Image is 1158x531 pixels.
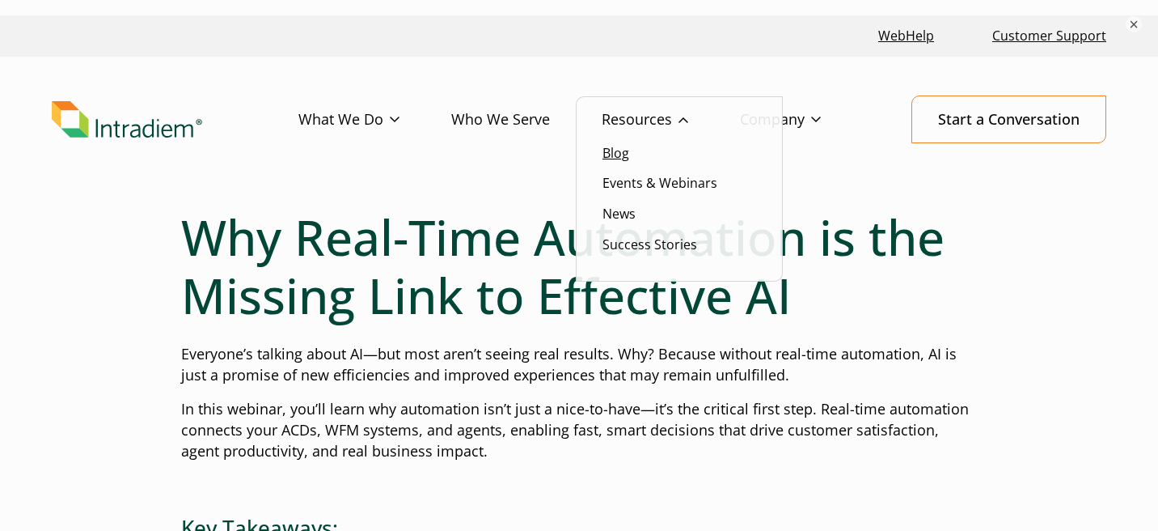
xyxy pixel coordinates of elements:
[602,236,697,253] a: Success Stories
[44,94,57,107] img: tab_domain_overview_orange.svg
[181,344,977,386] p: Everyone’s talking about AI—but most aren’t seeing real results. Why? Because without real-time a...
[61,96,145,106] div: Domain Overview
[298,96,451,143] a: What We Do
[602,205,636,223] a: News
[52,101,298,138] a: Link to homepage of Intradiem
[42,42,178,55] div: Domain: [DOMAIN_NAME]
[179,96,273,106] div: Keywords by Traffic
[161,94,174,107] img: tab_keywords_by_traffic_grey.svg
[911,96,1106,143] a: Start a Conversation
[26,42,39,55] img: website_grey.svg
[1126,16,1142,32] button: ×
[602,96,740,143] a: Resources
[602,144,629,162] a: Blog
[740,96,873,143] a: Company
[26,26,39,39] img: logo_orange.svg
[181,208,977,325] h1: Why Real-Time Automation is the Missing Link to Effective AI
[602,174,717,192] a: Events & Webinars
[52,101,202,138] img: Intradiem
[45,26,79,39] div: v 4.0.25
[451,96,602,143] a: Who We Serve
[181,399,977,462] p: In this webinar, you’ll learn why automation isn’t just a nice-to-have—it’s the critical first st...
